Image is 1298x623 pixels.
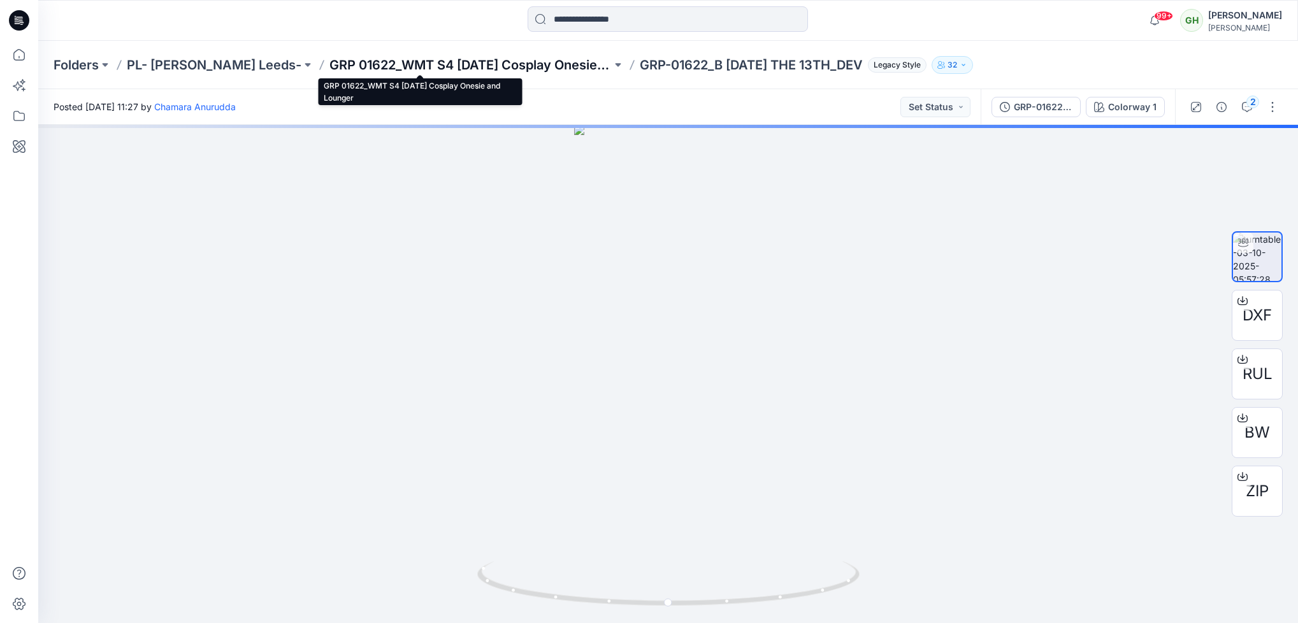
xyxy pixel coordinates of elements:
[54,100,236,113] span: Posted [DATE] 11:27 by
[54,56,99,74] a: Folders
[932,56,973,74] button: 32
[1211,97,1232,117] button: Details
[1208,8,1282,23] div: [PERSON_NAME]
[1244,421,1270,444] span: BW
[154,101,236,112] a: Chamara Anurudda
[127,56,301,74] a: PL- [PERSON_NAME] Leeds-
[1154,11,1173,21] span: 99+
[1180,9,1203,32] div: GH
[1086,97,1165,117] button: Colorway 1
[1246,480,1269,503] span: ZIP
[1233,233,1281,281] img: turntable-03-10-2025-05:57:28
[1237,97,1257,117] button: 2
[1243,304,1272,327] span: DXF
[1243,362,1273,385] span: RUL
[1246,96,1259,108] div: 2
[868,57,927,73] span: Legacy Style
[1108,100,1157,114] div: Colorway 1
[1014,100,1072,114] div: GRP-01622_B [DATE] THE 13TH_DEV
[992,97,1081,117] button: GRP-01622_B [DATE] THE 13TH_DEV
[948,58,957,72] p: 32
[863,56,927,74] button: Legacy Style
[640,56,863,74] p: GRP-01622_B [DATE] THE 13TH_DEV
[1208,23,1282,32] div: [PERSON_NAME]
[329,56,612,74] a: GRP 01622_WMT S4 [DATE] Cosplay Onesie and Lounger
